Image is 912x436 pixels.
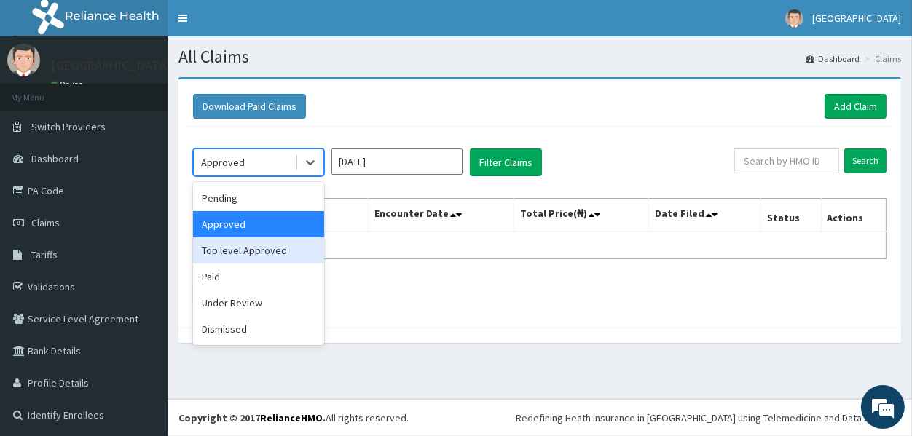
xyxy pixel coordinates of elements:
div: Pending [193,185,324,211]
span: Claims [31,216,60,229]
img: d_794563401_company_1708531726252_794563401 [27,73,59,109]
div: Chat with us now [76,82,245,100]
textarea: Type your message and hit 'Enter' [7,285,278,336]
span: Switch Providers [31,120,106,133]
a: Dashboard [806,52,860,65]
li: Claims [861,52,901,65]
strong: Copyright © 2017 . [178,411,326,424]
div: Approved [193,211,324,237]
span: Dashboard [31,152,79,165]
div: Under Review [193,290,324,316]
span: We're online! [84,127,201,274]
img: User Image [785,9,803,28]
div: Top level Approved [193,237,324,263]
img: User Image [7,44,40,76]
th: Date Filed [649,199,760,232]
div: Dismissed [193,316,324,342]
footer: All rights reserved. [168,399,912,436]
input: Search [844,148,887,173]
span: Tariffs [31,248,58,261]
div: Minimize live chat window [239,7,274,42]
a: RelianceHMO [260,411,323,424]
a: Online [51,79,86,90]
div: Approved [201,155,245,170]
th: Encounter Date [368,199,514,232]
div: Redefining Heath Insurance in [GEOGRAPHIC_DATA] using Telemedicine and Data Science! [516,411,901,425]
button: Filter Claims [470,148,542,176]
span: [GEOGRAPHIC_DATA] [812,12,901,25]
p: [GEOGRAPHIC_DATA] [51,59,171,72]
th: Actions [821,199,886,232]
button: Download Paid Claims [193,94,306,119]
a: Add Claim [825,94,887,119]
th: Status [760,199,821,232]
input: Select Month and Year [331,148,463,175]
h1: All Claims [178,47,901,66]
div: Paid [193,263,324,290]
th: Total Price(₦) [514,199,649,232]
input: Search by HMO ID [734,148,839,173]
